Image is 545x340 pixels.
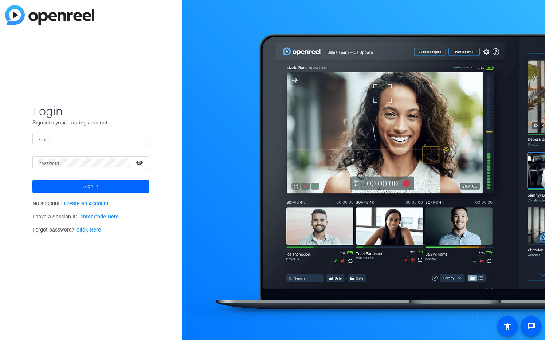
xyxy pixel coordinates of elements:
a: Click Here [76,227,101,233]
span: No account? [32,201,109,207]
mat-label: Password [38,161,59,166]
span: Sign in [83,177,98,195]
mat-icon: visibility_off [132,157,149,168]
mat-icon: message [527,322,536,331]
a: Enter Code Here [80,214,119,220]
a: Create an Account [64,201,109,207]
img: blue-gradient.svg [5,5,94,25]
span: Login [32,103,149,119]
span: I have a Session ID. [32,214,119,220]
p: Sign into your existing account. [32,119,149,127]
span: Forgot password? [32,227,101,233]
input: Enter Email Address [38,135,143,143]
button: Sign in [32,180,149,193]
mat-icon: accessibility [503,322,512,331]
mat-label: Email [38,137,50,142]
